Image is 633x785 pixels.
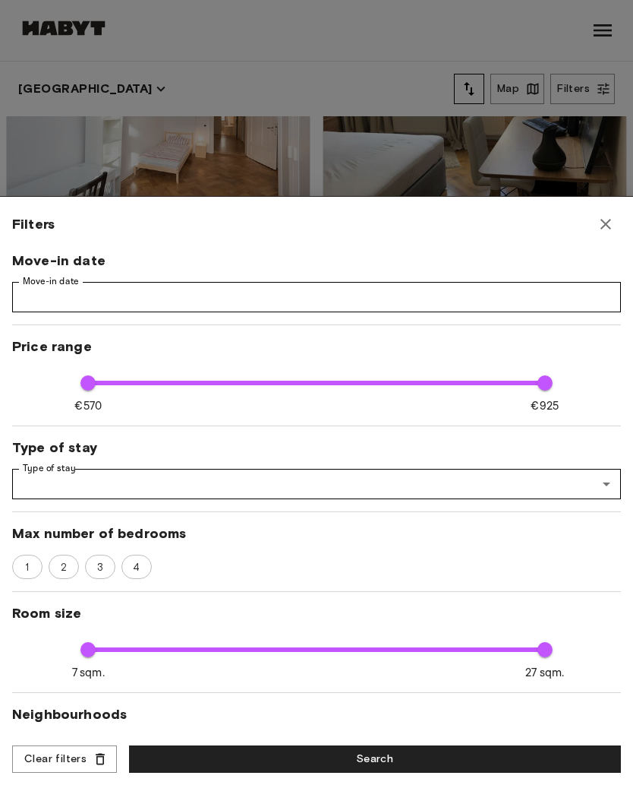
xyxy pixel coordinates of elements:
[12,745,117,774] button: Clear filters
[12,524,621,543] span: Max number of bedrooms
[525,665,564,681] span: 27 sqm.
[49,555,79,579] div: 2
[23,275,79,288] label: Move-in date
[72,665,105,681] span: 7 sqm.
[12,252,621,270] span: Move-in date
[124,560,148,575] span: 4
[12,337,621,356] span: Price range
[12,705,621,723] span: Neighbourhoods
[12,604,621,622] span: Room size
[17,560,37,575] span: 1
[89,560,112,575] span: 3
[129,745,621,774] button: Search
[12,555,43,579] div: 1
[12,215,55,233] span: Filters
[85,555,115,579] div: 3
[74,398,102,414] span: €570
[52,560,75,575] span: 2
[121,555,152,579] div: 4
[12,282,621,312] input: Choose date
[12,438,621,457] span: Type of stay
[531,398,559,414] span: €925
[23,462,76,475] label: Type of stay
